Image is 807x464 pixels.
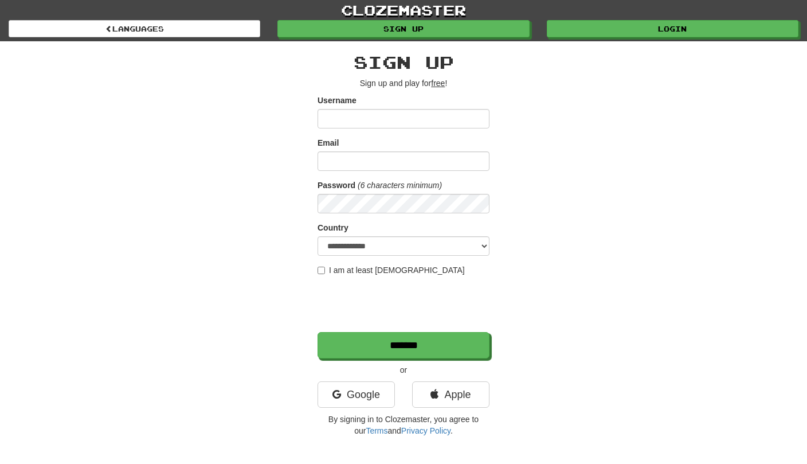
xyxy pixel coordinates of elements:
label: Password [318,180,355,191]
label: I am at least [DEMOGRAPHIC_DATA] [318,264,465,276]
label: Username [318,95,357,106]
p: By signing in to Clozemaster, you agree to our and . [318,414,489,436]
h2: Sign up [318,53,489,72]
p: or [318,364,489,376]
input: I am at least [DEMOGRAPHIC_DATA] [318,267,325,274]
a: Sign up [277,20,529,37]
a: Login [547,20,798,37]
a: Privacy Policy [401,426,450,435]
p: Sign up and play for ! [318,77,489,89]
a: Apple [412,381,489,408]
label: Email [318,137,339,149]
em: (6 characters minimum) [358,181,442,190]
label: Country [318,222,348,233]
a: Terms [366,426,387,435]
u: free [431,79,445,88]
iframe: reCAPTCHA [318,282,492,326]
a: Languages [9,20,260,37]
a: Google [318,381,395,408]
